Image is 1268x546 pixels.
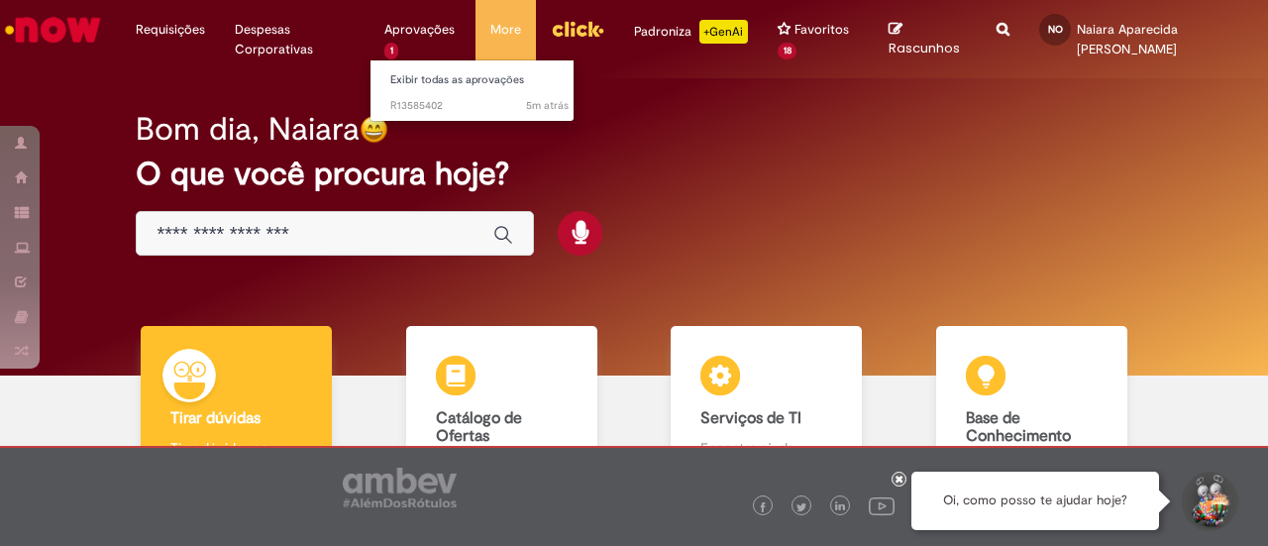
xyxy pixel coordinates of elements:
img: click_logo_yellow_360x200.png [551,14,604,44]
p: Encontre ajuda [700,438,832,458]
a: Catálogo de Ofertas Abra uma solicitação [370,326,635,497]
img: ServiceNow [2,10,104,50]
p: +GenAi [699,20,748,44]
img: logo_footer_ambev_rotulo_gray.png [343,468,457,507]
div: Oi, como posso te ajudar hoje? [911,472,1159,530]
div: Padroniza [634,20,748,44]
h2: Bom dia, Naiara [136,112,360,147]
img: logo_footer_linkedin.png [835,501,845,513]
a: Serviços de TI Encontre ajuda [634,326,899,497]
span: R13585402 [390,98,569,114]
span: 18 [778,43,797,59]
span: Aprovações [384,20,455,40]
h2: O que você procura hoje? [136,157,1131,191]
b: Serviços de TI [700,408,801,428]
a: Rascunhos [889,21,967,57]
img: logo_footer_twitter.png [796,502,806,512]
img: logo_footer_facebook.png [758,502,768,512]
a: Tirar dúvidas Tirar dúvidas com Lupi Assist e Gen Ai [104,326,370,497]
span: More [490,20,521,40]
span: 5m atrás [526,98,569,113]
span: Requisições [136,20,205,40]
span: Naiara Aparecida [PERSON_NAME] [1077,21,1178,57]
b: Base de Conhecimento [966,408,1071,446]
img: logo_footer_youtube.png [869,492,895,518]
p: Tirar dúvidas com Lupi Assist e Gen Ai [170,438,302,478]
span: 1 [384,43,399,59]
span: Favoritos [794,20,849,40]
ul: Aprovações [370,59,575,122]
span: Rascunhos [889,39,960,57]
b: Catálogo de Ofertas [436,408,522,446]
button: Iniciar Conversa de Suporte [1179,472,1238,531]
a: Aberto R13585402 : [370,95,588,117]
a: Exibir todas as aprovações [370,69,588,91]
b: Tirar dúvidas [170,408,261,428]
time: 01/10/2025 11:25:39 [526,98,569,113]
a: Base de Conhecimento Consulte e aprenda [899,326,1165,497]
span: Despesas Corporativas [235,20,355,59]
img: happy-face.png [360,115,388,144]
span: NO [1048,23,1063,36]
